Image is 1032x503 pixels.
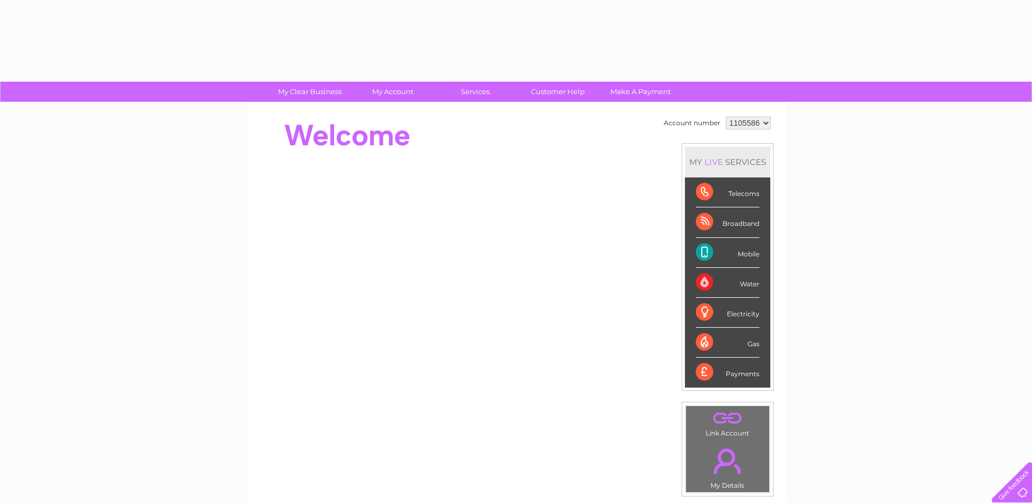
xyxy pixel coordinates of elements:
[702,157,725,167] div: LIVE
[689,409,767,428] a: .
[696,268,759,298] div: Water
[685,406,770,440] td: Link Account
[596,82,685,102] a: Make A Payment
[689,442,767,480] a: .
[430,82,520,102] a: Services
[696,238,759,268] div: Mobile
[696,298,759,328] div: Electricity
[685,146,770,177] div: MY SERVICES
[696,328,759,358] div: Gas
[348,82,437,102] a: My Account
[265,82,355,102] a: My Clear Business
[696,207,759,237] div: Broadband
[661,114,723,132] td: Account number
[696,177,759,207] div: Telecoms
[685,439,770,493] td: My Details
[696,358,759,387] div: Payments
[513,82,603,102] a: Customer Help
